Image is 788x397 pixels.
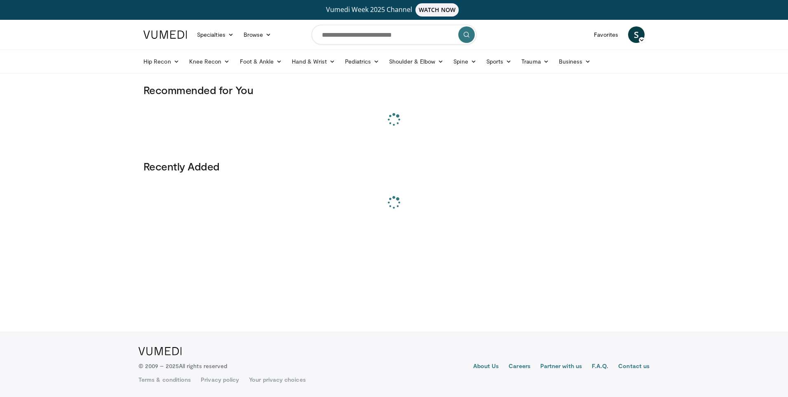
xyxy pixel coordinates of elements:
a: F.A.Q. [592,362,608,372]
a: Your privacy choices [249,376,305,384]
p: © 2009 – 2025 [138,362,227,370]
a: About Us [473,362,499,372]
a: Sports [481,53,517,70]
a: Specialties [192,26,239,43]
a: Privacy policy [201,376,239,384]
img: VuMedi Logo [143,31,187,39]
a: Foot & Ankle [235,53,287,70]
input: Search topics, interventions [312,25,476,45]
a: Shoulder & Elbow [384,53,448,70]
a: Careers [509,362,530,372]
a: Knee Recon [184,53,235,70]
a: S [628,26,645,43]
a: Terms & conditions [138,376,191,384]
a: Contact us [618,362,650,372]
span: WATCH NOW [415,3,459,17]
h3: Recommended for You [143,83,645,97]
a: Hip Recon [138,53,184,70]
a: Vumedi Week 2025 ChannelWATCH NOW [145,3,643,17]
a: Trauma [516,53,554,70]
a: Favorites [589,26,623,43]
a: Business [554,53,596,70]
img: VuMedi Logo [138,347,182,355]
a: Hand & Wrist [287,53,340,70]
a: Browse [239,26,277,43]
a: Spine [448,53,481,70]
span: All rights reserved [179,362,227,369]
a: Pediatrics [340,53,384,70]
a: Partner with us [540,362,582,372]
h3: Recently Added [143,160,645,173]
